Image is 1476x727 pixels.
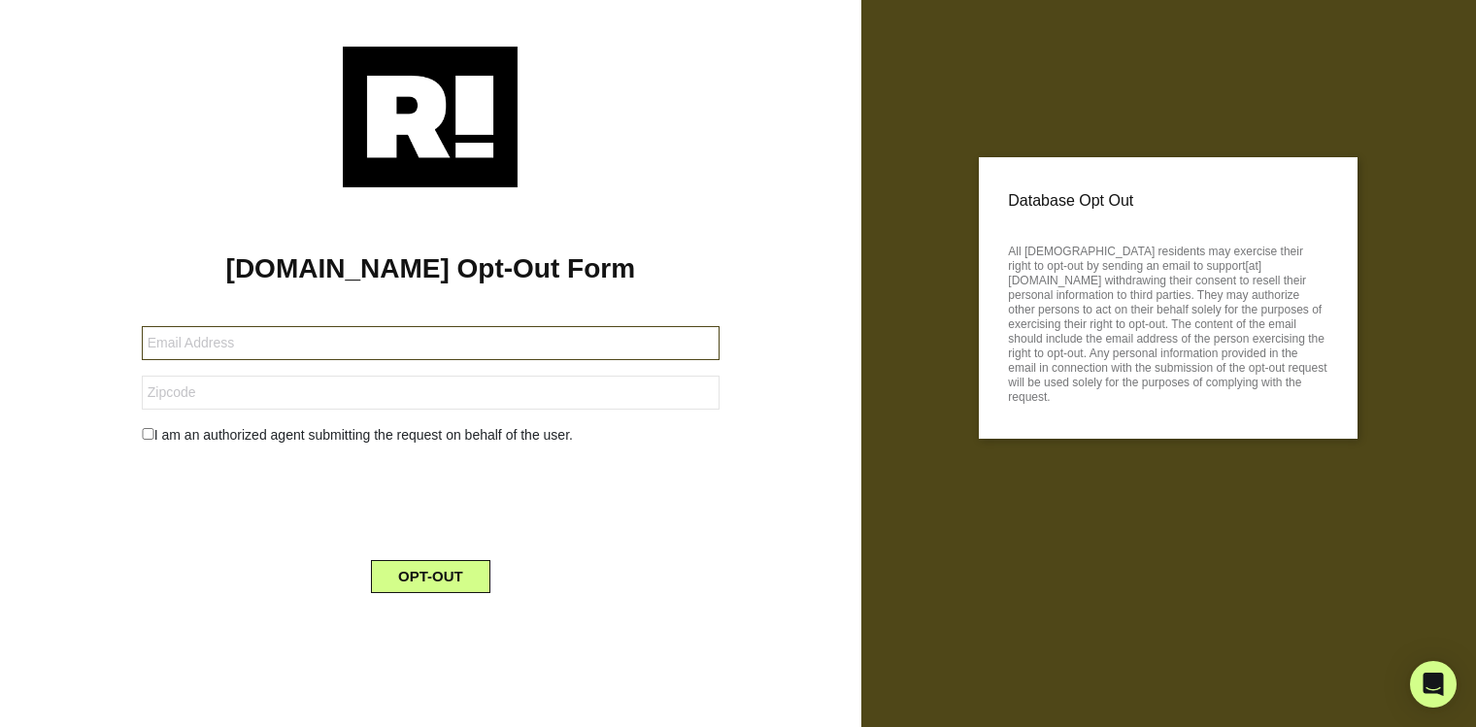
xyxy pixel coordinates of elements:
[343,47,518,187] img: Retention.com
[142,376,720,410] input: Zipcode
[127,425,734,446] div: I am an authorized agent submitting the request on behalf of the user.
[1410,661,1457,708] div: Open Intercom Messenger
[142,326,720,360] input: Email Address
[283,461,578,537] iframe: reCAPTCHA
[371,560,490,593] button: OPT-OUT
[1008,239,1328,405] p: All [DEMOGRAPHIC_DATA] residents may exercise their right to opt-out by sending an email to suppo...
[1008,186,1328,215] p: Database Opt Out
[29,252,832,285] h1: [DOMAIN_NAME] Opt-Out Form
